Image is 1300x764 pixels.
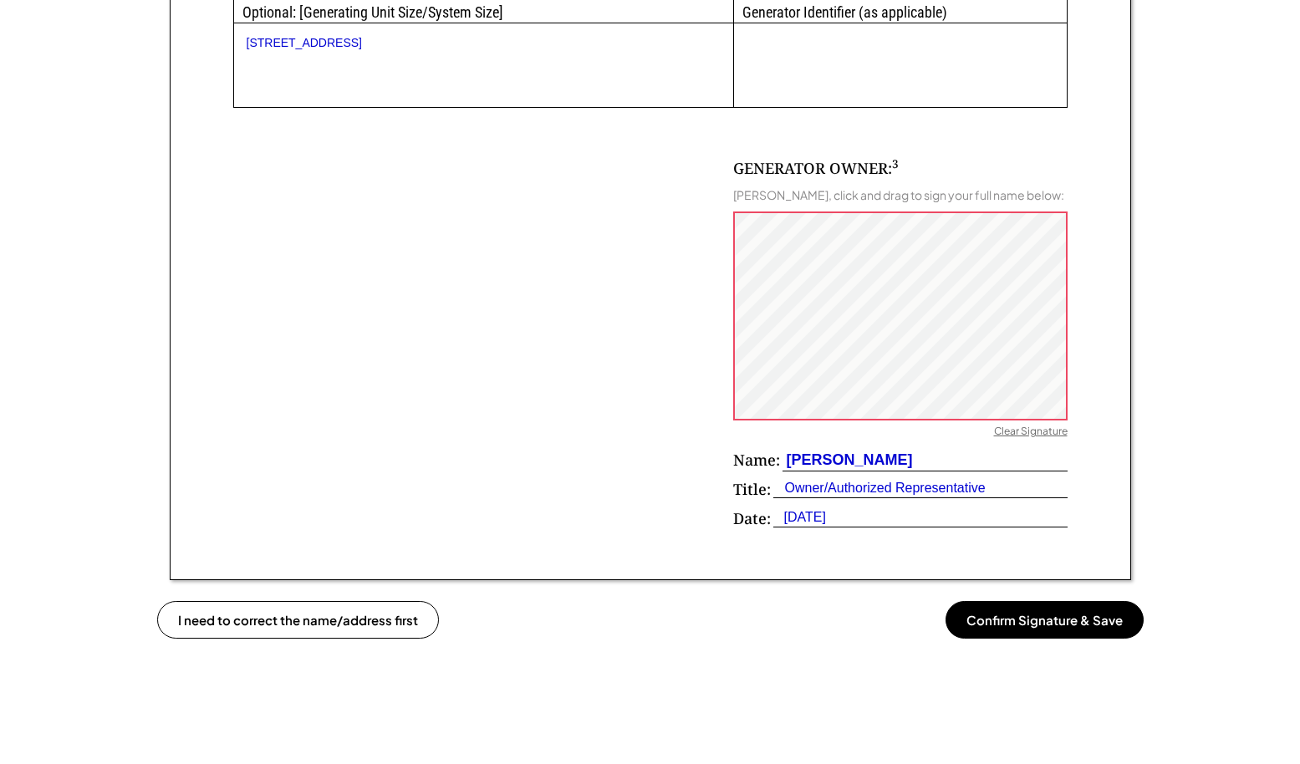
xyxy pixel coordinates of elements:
[733,187,1064,202] div: [PERSON_NAME], click and drag to sign your full name below:
[773,479,986,497] div: Owner/Authorized Representative
[247,36,721,50] div: [STREET_ADDRESS]
[157,601,439,639] button: I need to correct the name/address first
[994,425,1068,441] div: Clear Signature
[733,450,780,471] div: Name:
[733,508,771,529] div: Date:
[773,508,826,527] div: [DATE]
[733,479,771,500] div: Title:
[733,158,899,179] div: GENERATOR OWNER:
[783,450,913,471] div: [PERSON_NAME]
[892,156,899,171] sup: 3
[946,601,1144,639] button: Confirm Signature & Save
